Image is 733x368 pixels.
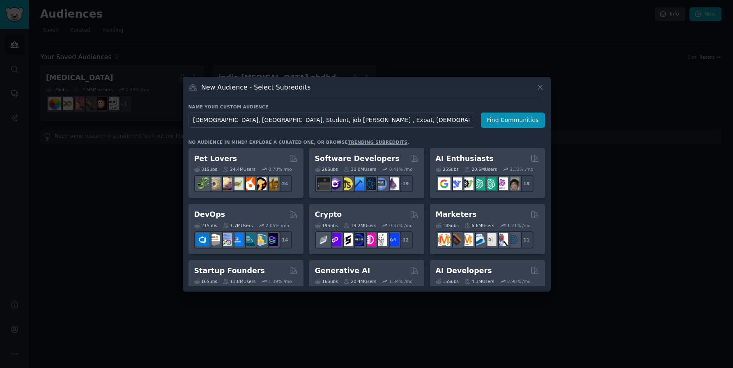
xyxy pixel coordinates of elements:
[449,177,462,190] img: DeepSeek
[315,266,370,276] h2: Generative AI
[436,278,459,284] div: 15 Sub s
[188,139,409,145] div: No audience in mind? Explore a curated one, or browse .
[464,166,497,172] div: 20.6M Users
[329,233,341,246] img: 0xPolygon
[481,113,545,128] button: Find Communities
[265,233,278,246] img: PlatformEngineers
[449,233,462,246] img: bigseo
[315,209,342,220] h2: Crypto
[436,223,459,228] div: 18 Sub s
[188,113,475,128] input: Pick a short name, like "Digital Marketers" or "Movie-Goers"
[484,233,496,246] img: googleads
[275,175,292,192] div: + 24
[194,166,217,172] div: 31 Sub s
[329,177,341,190] img: csharp
[484,177,496,190] img: chatgpt_prompts_
[436,209,477,220] h2: Marketers
[389,278,413,284] div: 1.34 % /mo
[208,177,221,190] img: ballpython
[386,233,399,246] img: defi_
[223,223,253,228] div: 1.7M Users
[344,278,376,284] div: 20.4M Users
[507,278,531,284] div: 2.98 % /mo
[340,177,353,190] img: learnjavascript
[472,177,485,190] img: chatgpt_promptDesign
[254,177,267,190] img: PetAdvice
[438,177,450,190] img: GoogleGeminiAI
[507,223,531,228] div: 1.21 % /mo
[363,177,376,190] img: reactnative
[315,278,338,284] div: 16 Sub s
[265,177,278,190] img: dogbreed
[436,154,494,164] h2: AI Enthusiasts
[194,209,225,220] h2: DevOps
[516,231,533,248] div: + 11
[223,278,255,284] div: 13.8M Users
[464,278,494,284] div: 4.1M Users
[196,233,209,246] img: azuredevops
[395,175,413,192] div: + 19
[340,233,353,246] img: ethstaker
[196,177,209,190] img: herpetology
[344,166,376,172] div: 30.0M Users
[208,233,221,246] img: AWS_Certified_Experts
[269,278,292,284] div: 1.39 % /mo
[201,83,310,92] h3: New Audience - Select Subreddits
[352,177,364,190] img: iOSProgramming
[231,177,244,190] img: turtle
[436,266,492,276] h2: AI Developers
[194,223,217,228] div: 21 Sub s
[348,140,407,145] a: trending subreddits
[194,278,217,284] div: 16 Sub s
[315,223,338,228] div: 19 Sub s
[352,233,364,246] img: web3
[436,166,459,172] div: 25 Sub s
[464,223,494,228] div: 6.6M Users
[344,223,376,228] div: 19.2M Users
[315,154,400,164] h2: Software Developers
[231,233,244,246] img: DevOpsLinks
[242,233,255,246] img: platformengineering
[375,233,387,246] img: CryptoNews
[242,177,255,190] img: cockatiel
[317,233,330,246] img: ethfinance
[375,177,387,190] img: AskComputerScience
[395,231,413,248] div: + 12
[266,223,289,228] div: 2.05 % /mo
[363,233,376,246] img: defiblockchain
[507,233,519,246] img: OnlineMarketing
[315,166,338,172] div: 26 Sub s
[386,177,399,190] img: elixir
[461,233,473,246] img: AskMarketing
[194,266,265,276] h2: Startup Founders
[219,233,232,246] img: Docker_DevOps
[194,154,237,164] h2: Pet Lovers
[275,231,292,248] div: + 14
[269,166,292,172] div: 0.78 % /mo
[461,177,473,190] img: AItoolsCatalog
[516,175,533,192] div: + 18
[219,177,232,190] img: leopardgeckos
[254,233,267,246] img: aws_cdk
[510,166,533,172] div: 2.33 % /mo
[495,177,508,190] img: OpenAIDev
[389,166,413,172] div: 0.41 % /mo
[507,177,519,190] img: ArtificalIntelligence
[438,233,450,246] img: content_marketing
[472,233,485,246] img: Emailmarketing
[389,223,413,228] div: 0.37 % /mo
[188,104,545,110] h3: Name your custom audience
[495,233,508,246] img: MarketingResearch
[317,177,330,190] img: software
[223,166,255,172] div: 24.4M Users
